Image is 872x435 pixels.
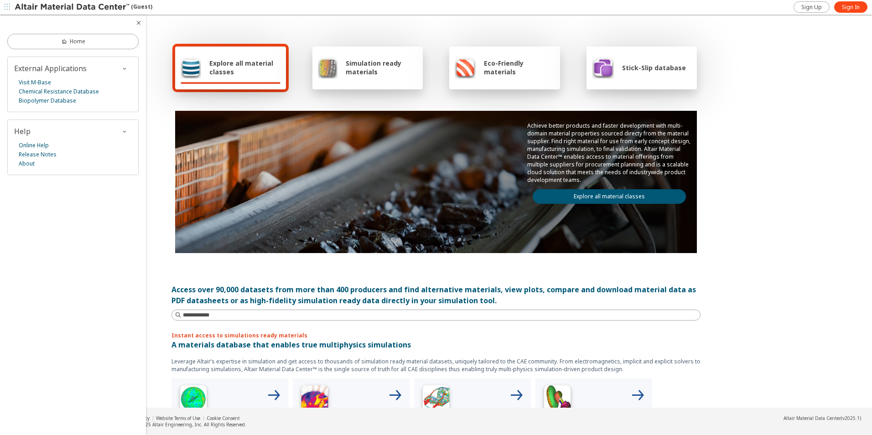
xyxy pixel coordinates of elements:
img: Altair Material Data Center [15,3,131,12]
span: Explore all material classes [209,59,280,76]
img: Crash Analyses Icon [539,382,576,419]
img: Structural Analyses Icon [418,382,454,419]
img: Stick-Slip database [592,57,614,78]
span: Home [70,38,85,45]
span: Stick-Slip database [622,63,686,72]
span: Simulation ready materials [346,59,417,76]
a: Visit M-Base [19,78,51,87]
a: Website Terms of Use [156,415,200,421]
a: About [19,159,35,168]
span: Sign In [842,4,860,11]
a: Home [7,34,139,49]
a: Release Notes [19,150,57,159]
img: Simulation ready materials [318,57,337,78]
a: Sign Up [794,1,830,13]
a: Biopolymer Database [19,96,76,105]
a: Sign In [834,1,867,13]
a: Chemical Resistance Database [19,87,99,96]
div: Access over 90,000 datasets from more than 400 producers and find alternative materials, view plo... [171,284,701,306]
span: Help [14,126,31,136]
a: Cookie Consent [207,415,240,421]
a: Online Help [19,141,49,150]
img: High Frequency Icon [175,382,212,419]
span: Sign Up [801,4,822,11]
p: Achieve better products and faster development with multi-domain material properties sourced dire... [527,122,691,184]
span: Altair Material Data Center [784,415,841,421]
p: A materials database that enables true multiphysics simulations [171,339,701,350]
p: Instant access to simulations ready materials [171,331,701,339]
p: Leverage Altair’s expertise in simulation and get access to thousands of simulation ready materia... [171,357,701,373]
div: (Guest) [15,3,152,12]
div: (v2025.1) [784,415,861,421]
img: Low Frequency Icon [296,382,333,419]
img: Eco-Friendly materials [455,57,476,78]
img: Explore all material classes [181,57,201,78]
span: External Applications [14,63,87,73]
span: Eco-Friendly materials [484,59,554,76]
div: © 2025 Altair Engineering, Inc. All Rights Reserved. [135,421,246,428]
a: Explore all material classes [533,189,686,204]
